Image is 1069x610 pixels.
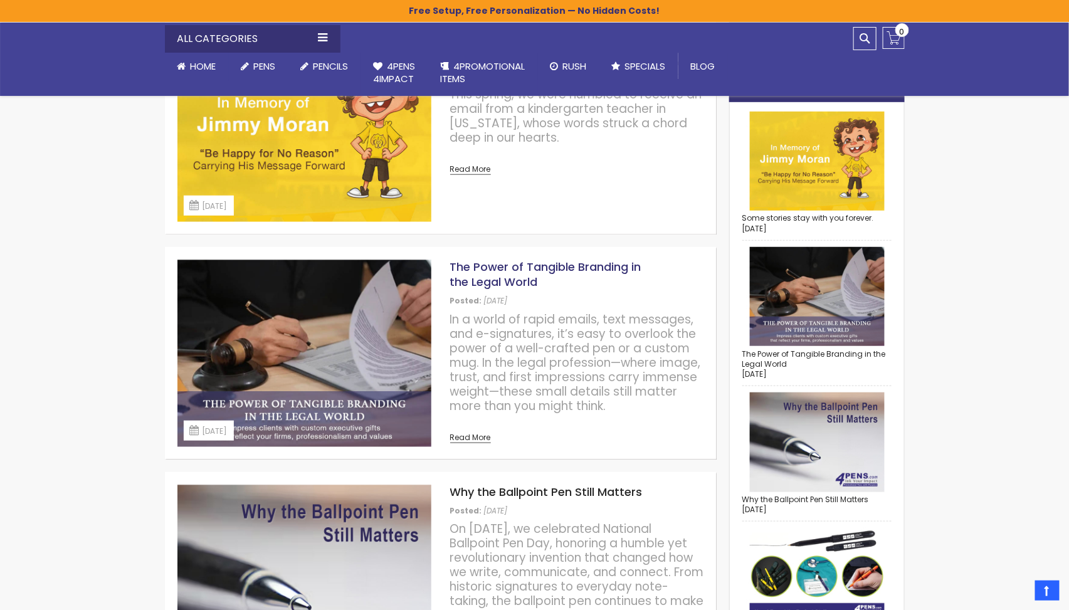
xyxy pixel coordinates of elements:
[165,53,229,80] a: Home
[563,60,587,73] span: Rush
[742,494,869,505] a: Why the Ballpoint Pen Still Matters
[361,53,428,93] a: 4Pens4impact
[177,34,431,222] img: 4_Blog_August_4Pens_Jimmy_Moran.jpg
[742,349,886,369] a: The Power of Tangible Branding in the Legal World
[900,26,905,38] span: 0
[742,84,814,98] strong: Recent Posts
[450,426,491,443] a: Read More
[742,504,767,515] span: [DATE]
[450,311,701,414] span: In a world of rapid emails, text messages, and e-signatures, it’s easy to overlook the power of a...
[691,60,715,73] span: Blog
[428,53,538,93] a: 4PROMOTIONALITEMS
[184,196,234,216] div: [DATE]
[450,86,702,146] span: This spring, we were humbled to receive an email from a kindergarten teacher in [US_STATE], whose...
[484,505,508,516] span: [DATE]
[450,505,482,516] span: Posted:
[441,60,525,85] span: 4PROMOTIONAL ITEMS
[450,484,643,500] a: Why the Ballpoint Pen Still Matters
[450,295,482,306] span: Posted:
[883,27,905,49] a: 0
[313,60,349,73] span: Pencils
[254,60,276,73] span: Pens
[229,53,288,80] a: Pens
[742,392,892,492] img: Why the Ballpoint Pen Still Matters
[599,53,678,80] a: Specials
[742,223,767,234] span: [DATE]
[678,53,728,80] a: Blog
[742,112,892,211] img: Some stories stay with you forever.
[288,53,361,80] a: Pencils
[484,295,508,306] span: [DATE]
[165,25,340,53] div: All Categories
[1035,581,1060,601] a: Top
[625,60,666,73] span: Specials
[184,421,234,441] div: [DATE]
[538,53,599,80] a: Rush
[374,60,416,85] span: 4Pens 4impact
[450,158,491,175] a: Read More
[742,247,892,347] img: The Power of Tangible Branding in the Legal World
[742,213,874,223] a: Some stories stay with you forever.
[191,60,216,73] span: Home
[177,260,431,447] img: The_Power_of_Tangible_Branding_in_the_Legal_World.jpg
[742,369,767,379] span: [DATE]
[450,259,641,290] a: The Power of Tangible Branding in the Legal World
